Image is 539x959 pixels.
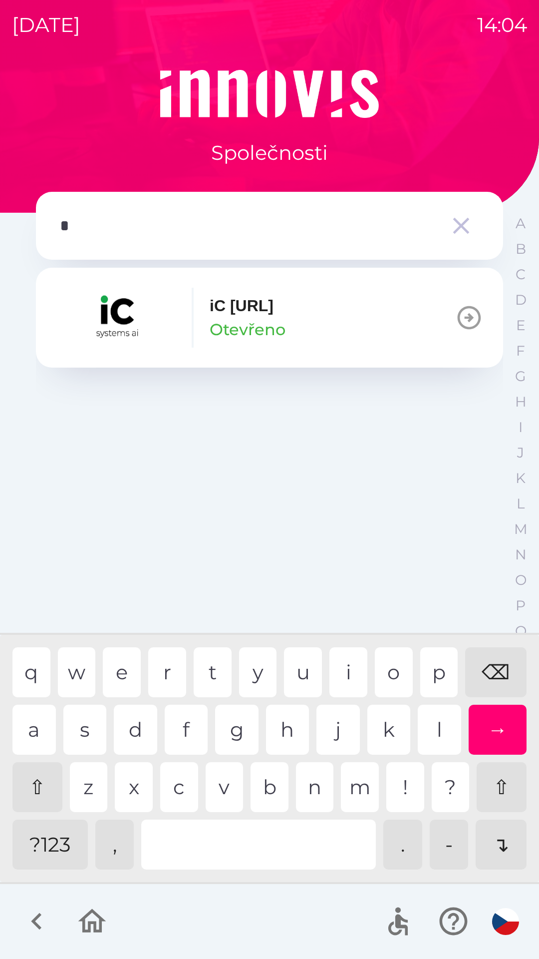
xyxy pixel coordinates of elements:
p: K [516,470,526,487]
p: M [514,520,528,538]
button: F [508,338,533,364]
p: Q [515,622,527,640]
button: K [508,466,533,491]
button: Q [508,618,533,644]
button: J [508,440,533,466]
button: G [508,364,533,389]
p: F [516,342,525,360]
p: O [515,571,527,589]
button: O [508,567,533,593]
button: N [508,542,533,567]
button: C [508,262,533,287]
button: M [508,516,533,542]
p: A [516,215,526,232]
p: D [515,291,527,309]
button: L [508,491,533,516]
p: P [516,597,526,614]
button: iC [URL]Otevřeno [36,268,503,368]
button: A [508,211,533,236]
p: E [516,317,526,334]
p: C [516,266,526,283]
p: Otevřeno [210,318,285,342]
p: 14:04 [477,10,527,40]
p: iC [URL] [210,294,273,318]
p: J [517,444,524,462]
p: G [515,368,526,385]
p: Společnosti [211,138,328,168]
button: D [508,287,533,313]
button: I [508,415,533,440]
p: B [516,240,526,258]
p: I [519,419,523,436]
p: H [515,393,527,411]
p: N [515,546,527,563]
button: E [508,313,533,338]
img: 0b57a2db-d8c2-416d-bc33-8ae43c84d9d8.png [56,288,176,348]
button: H [508,389,533,415]
p: L [517,495,525,512]
img: cs flag [492,908,519,935]
button: B [508,236,533,262]
p: [DATE] [12,10,80,40]
button: P [508,593,533,618]
img: Logo [36,70,503,118]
